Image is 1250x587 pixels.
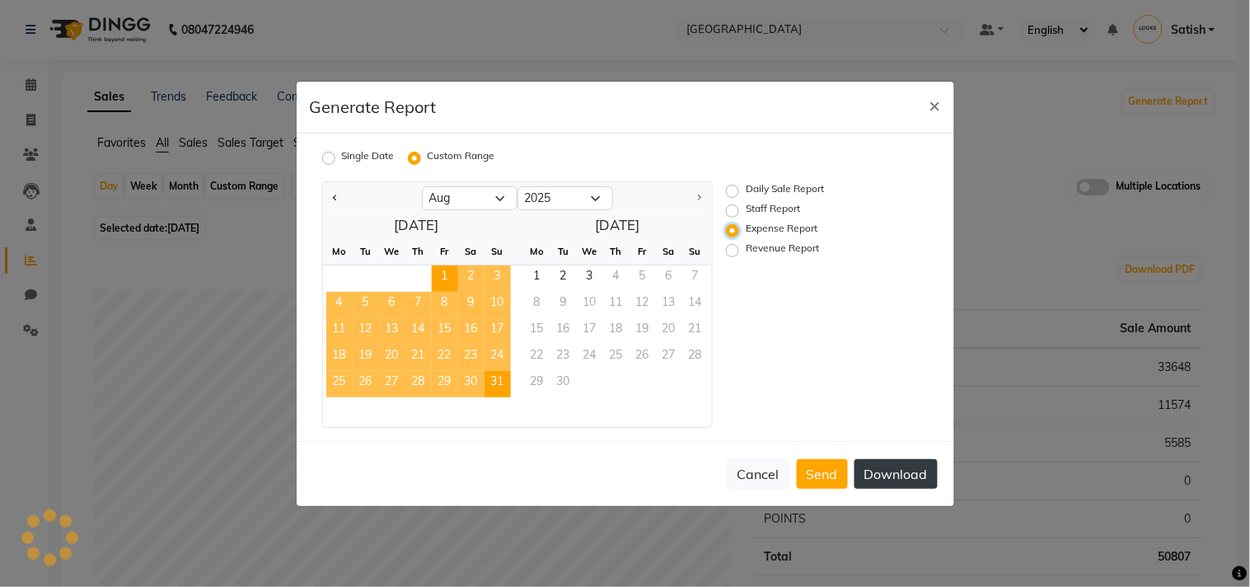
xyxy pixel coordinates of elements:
span: 25 [326,371,353,397]
div: We [577,238,603,265]
span: 6 [379,292,405,318]
span: 31 [485,371,511,397]
div: Saturday, August 16, 2025 [458,318,485,345]
span: 19 [353,345,379,371]
span: 10 [485,292,511,318]
div: Wednesday, August 20, 2025 [379,345,405,371]
button: Close [916,82,954,128]
div: Tuesday, August 5, 2025 [353,292,379,318]
div: Monday, August 25, 2025 [326,371,353,397]
div: Sa [656,238,682,265]
span: 30 [458,371,485,397]
span: 12 [353,318,379,345]
label: Revenue Report [746,241,819,261]
div: Sunday, August 3, 2025 [485,265,511,292]
div: Saturday, August 30, 2025 [458,371,485,397]
div: Mo [524,238,550,265]
div: Tuesday, August 26, 2025 [353,371,379,397]
div: Sunday, August 24, 2025 [485,345,511,371]
label: Expense Report [746,221,817,241]
span: × [929,92,941,117]
div: Saturday, August 23, 2025 [458,345,485,371]
span: 4 [326,292,353,318]
h5: Generate Report [310,95,437,120]
div: Wednesday, September 3, 2025 [577,265,603,292]
span: 14 [405,318,432,345]
div: Wednesday, August 27, 2025 [379,371,405,397]
select: Select month [422,186,517,211]
div: Sa [458,238,485,265]
span: 13 [379,318,405,345]
div: Tuesday, August 12, 2025 [353,318,379,345]
button: Send [797,459,848,489]
div: Monday, August 18, 2025 [326,345,353,371]
div: We [379,238,405,265]
div: Friday, August 29, 2025 [432,371,458,397]
div: Tuesday, August 19, 2025 [353,345,379,371]
div: Tuesday, September 2, 2025 [550,265,577,292]
span: 29 [432,371,458,397]
div: Th [603,238,630,265]
span: 9 [458,292,485,318]
span: 24 [485,345,511,371]
div: Th [405,238,432,265]
span: 1 [524,265,550,292]
button: Download [854,459,938,489]
div: Monday, September 1, 2025 [524,265,550,292]
span: 11 [326,318,353,345]
span: 2 [550,265,577,292]
span: 3 [485,265,511,292]
div: Saturday, August 9, 2025 [458,292,485,318]
select: Select year [517,186,613,211]
label: Custom Range [428,148,495,168]
button: Cancel [727,458,790,490]
div: Thursday, August 28, 2025 [405,371,432,397]
div: Friday, August 15, 2025 [432,318,458,345]
span: 17 [485,318,511,345]
div: Monday, August 4, 2025 [326,292,353,318]
span: 22 [432,345,458,371]
div: Friday, August 1, 2025 [432,265,458,292]
div: Mo [326,238,353,265]
label: Daily Sale Report [746,181,824,201]
div: Fr [432,238,458,265]
div: Su [682,238,709,265]
div: Thursday, August 14, 2025 [405,318,432,345]
div: Saturday, August 2, 2025 [458,265,485,292]
div: Sunday, August 10, 2025 [485,292,511,318]
div: Monday, August 11, 2025 [326,318,353,345]
div: Fr [630,238,656,265]
span: 7 [405,292,432,318]
span: 2 [458,265,485,292]
div: Thursday, August 7, 2025 [405,292,432,318]
span: 1 [432,265,458,292]
span: 23 [458,345,485,371]
div: Wednesday, August 13, 2025 [379,318,405,345]
span: 26 [353,371,379,397]
span: 27 [379,371,405,397]
div: Sunday, August 17, 2025 [485,318,511,345]
span: 28 [405,371,432,397]
span: 16 [458,318,485,345]
div: Tu [550,238,577,265]
div: Sunday, August 31, 2025 [485,371,511,397]
span: 8 [432,292,458,318]
div: Friday, August 8, 2025 [432,292,458,318]
span: 18 [326,345,353,371]
button: Previous month [330,185,343,212]
span: 5 [353,292,379,318]
label: Single Date [342,148,395,168]
div: Wednesday, August 6, 2025 [379,292,405,318]
span: 15 [432,318,458,345]
label: Staff Report [746,201,800,221]
div: Su [485,238,511,265]
div: Friday, August 22, 2025 [432,345,458,371]
div: Thursday, August 21, 2025 [405,345,432,371]
div: Tu [353,238,379,265]
span: 20 [379,345,405,371]
span: 21 [405,345,432,371]
span: 3 [577,265,603,292]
